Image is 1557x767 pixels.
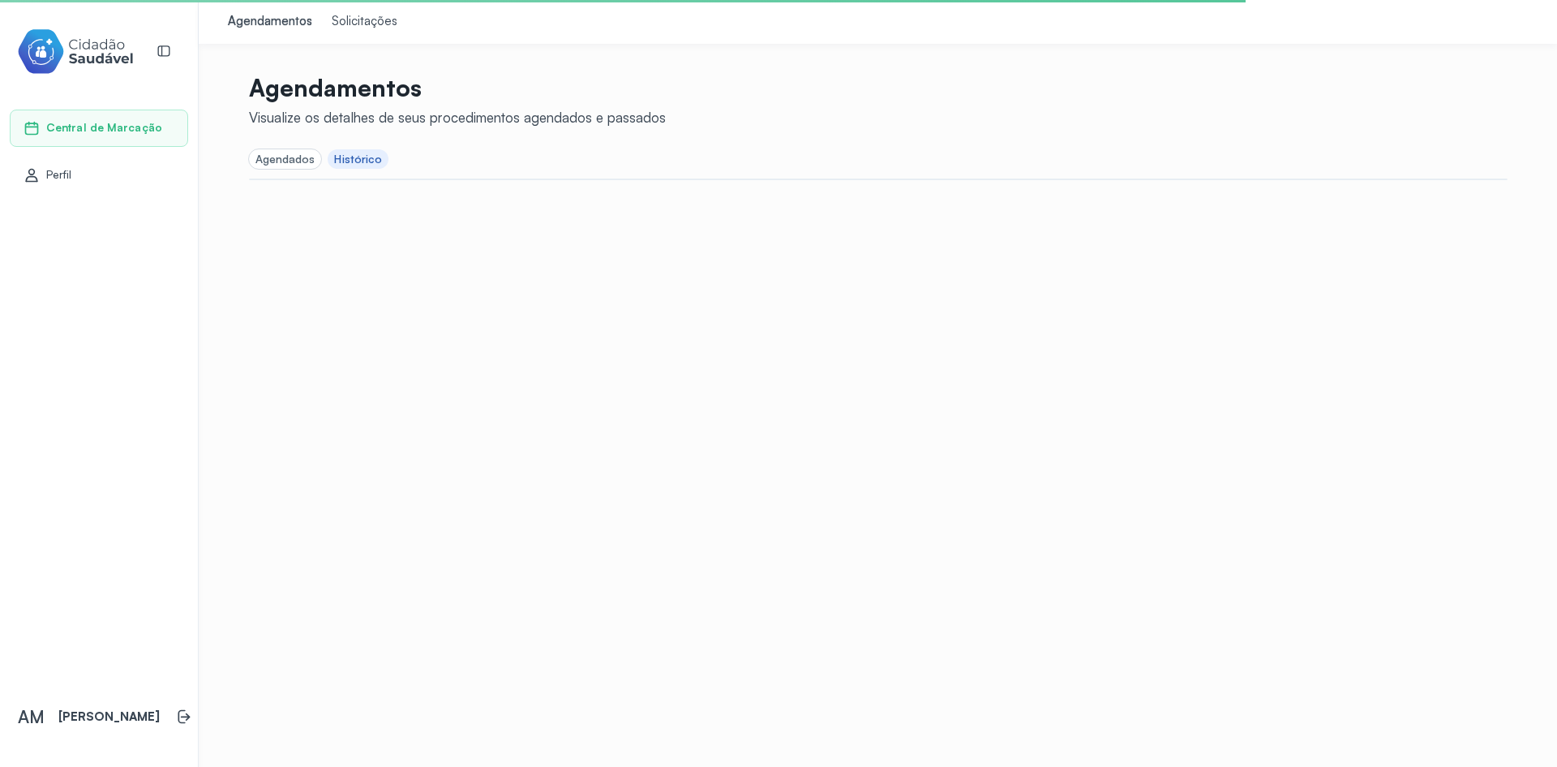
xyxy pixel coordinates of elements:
[249,73,666,102] p: Agendamentos
[228,14,312,30] div: Agendamentos
[255,153,315,166] div: Agendados
[334,153,382,166] div: Histórico
[332,14,397,30] div: Solicitações
[46,168,72,182] span: Perfil
[24,167,174,183] a: Perfil
[17,26,134,77] img: cidadao-saudavel-filled-logo.svg
[18,706,45,727] span: AM
[46,121,162,135] span: Central de Marcação
[249,109,666,126] div: Visualize os detalhes de seus procedimentos agendados e passados
[58,709,160,725] p: [PERSON_NAME]
[24,120,174,136] a: Central de Marcação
